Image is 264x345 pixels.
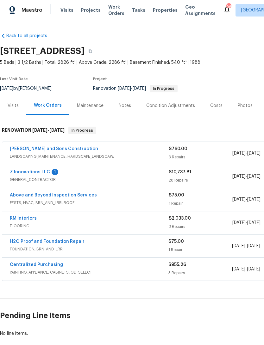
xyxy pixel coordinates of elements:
[22,7,42,13] span: Maestro
[168,247,232,253] div: 1 Repair
[232,243,260,249] span: -
[77,103,104,109] div: Maintenance
[238,103,253,109] div: Photos
[118,86,146,91] span: -
[247,151,261,156] span: [DATE]
[232,267,245,271] span: [DATE]
[10,216,37,221] a: RM Interiors
[168,239,184,244] span: $75.00
[10,193,97,197] a: Above and Beyond Inspection Services
[169,154,232,160] div: 3 Repairs
[2,127,65,134] h6: RENOVATION
[169,147,187,151] span: $760.00
[247,197,261,202] span: [DATE]
[81,7,101,13] span: Projects
[10,223,169,229] span: FLOORING
[69,127,96,134] span: In Progress
[10,153,169,160] span: LANDSCAPING_MAINTENANCE, HARDSCAPE_LANDSCAPE
[185,4,216,17] span: Geo Assignments
[49,128,65,132] span: [DATE]
[34,102,62,109] div: Work Orders
[10,200,169,206] span: PESTS, HVAC, BRN_AND_LRR, ROOF
[153,7,178,13] span: Properties
[247,244,260,248] span: [DATE]
[247,174,261,179] span: [DATE]
[93,86,178,91] span: Renovation
[169,170,191,174] span: $10,737.81
[232,244,245,248] span: [DATE]
[232,173,261,180] span: -
[146,103,195,109] div: Condition Adjustments
[118,86,131,91] span: [DATE]
[133,86,146,91] span: [DATE]
[93,77,107,81] span: Project
[169,177,232,183] div: 28 Repairs
[119,103,131,109] div: Notes
[32,128,65,132] span: -
[10,239,85,244] a: H2O Proof and Foundation Repair
[232,221,246,225] span: [DATE]
[232,196,261,203] span: -
[169,193,184,197] span: $75.00
[85,45,96,57] button: Copy Address
[10,147,98,151] a: [PERSON_NAME] and Sons Construction
[32,128,47,132] span: [DATE]
[150,87,177,90] span: In Progress
[10,170,50,174] a: Z Innovations LLC
[232,150,261,156] span: -
[169,223,232,230] div: 3 Repairs
[168,270,232,276] div: 3 Repairs
[10,262,63,267] a: Centralized Purchasing
[108,4,124,17] span: Work Orders
[232,174,246,179] span: [DATE]
[232,266,260,272] span: -
[60,7,73,13] span: Visits
[247,221,261,225] span: [DATE]
[169,200,232,207] div: 1 Repair
[232,197,246,202] span: [DATE]
[226,4,231,10] div: 96
[10,176,169,183] span: GENERAL_CONTRACTOR
[10,246,168,252] span: FOUNDATION, BRN_AND_LRR
[52,169,58,175] div: 1
[132,8,145,12] span: Tasks
[8,103,19,109] div: Visits
[10,269,168,275] span: PAINTING, APPLIANCE, CABINETS, OD_SELECT
[168,262,186,267] span: $955.26
[232,151,246,156] span: [DATE]
[169,216,191,221] span: $2,033.00
[232,220,261,226] span: -
[247,267,260,271] span: [DATE]
[210,103,223,109] div: Costs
